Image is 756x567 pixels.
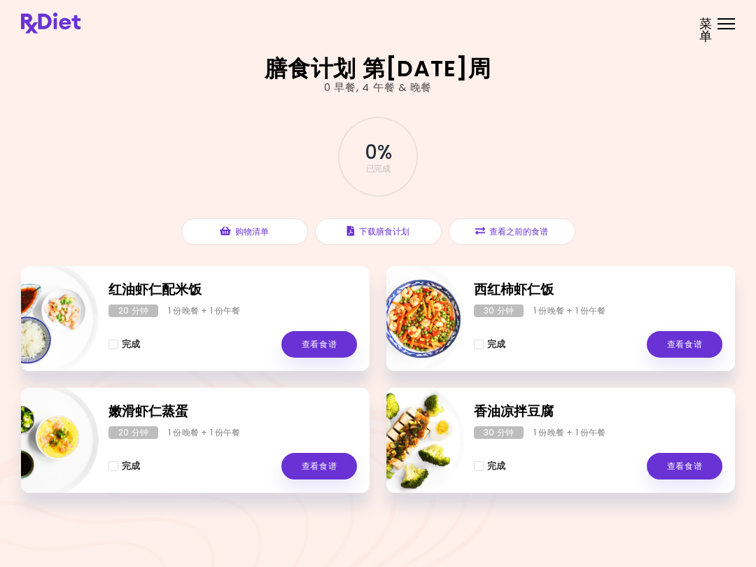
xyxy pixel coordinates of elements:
h2: 香油凉拌豆腐 [474,402,722,422]
button: 购物清单 [181,218,308,245]
div: 1 份晚餐 + 1 份午餐 [533,304,606,317]
div: 30 分钟 [474,304,524,317]
div: 1 份晚餐 + 1 份午餐 [168,304,241,317]
span: 菜单 [699,17,713,43]
button: 完成 - 香油凉拌豆腐 [474,458,505,475]
img: 信息 - 西红柿虾仁饭 [348,260,464,377]
button: 下载膳食计划 [315,218,442,245]
div: 1 份晚餐 + 1 份午餐 [533,426,606,439]
h2: 嫩滑虾仁蒸蛋 [108,402,357,422]
div: 20 分钟 [108,304,158,317]
span: 0 % [365,141,391,164]
h2: 红油虾仁配米饭 [108,280,357,300]
div: 1 份晚餐 + 1 份午餐 [168,426,241,439]
img: 信息 - 香油凉拌豆腐 [348,382,464,498]
div: 20 分钟 [108,426,158,439]
span: 完成 [122,461,140,472]
div: 0 早餐 , 4 午餐 & 晚餐 [324,80,432,96]
button: 完成 - 红油虾仁配米饭 [108,336,140,353]
button: 查看之前的食谱 [449,218,575,245]
span: 完成 [487,461,505,472]
img: 膳食良方 [21,13,80,34]
a: 查看食谱 - 红油虾仁配米饭 [281,331,357,358]
a: 查看食谱 - 嫩滑虾仁蒸蛋 [281,453,357,479]
button: 完成 - 嫩滑虾仁蒸蛋 [108,458,140,475]
h2: 膳食计划 第[DATE]周 [265,57,491,80]
span: 完成 [487,339,505,350]
h2: 西红柿虾仁饭 [474,280,722,300]
span: 完成 [122,339,140,350]
div: 30 分钟 [474,426,524,439]
a: 查看食谱 - 香油凉拌豆腐 [647,453,722,479]
a: 查看食谱 - 西红柿虾仁饭 [647,331,722,358]
button: 完成 - 西红柿虾仁饭 [474,336,505,353]
span: 已完成 [366,164,391,173]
